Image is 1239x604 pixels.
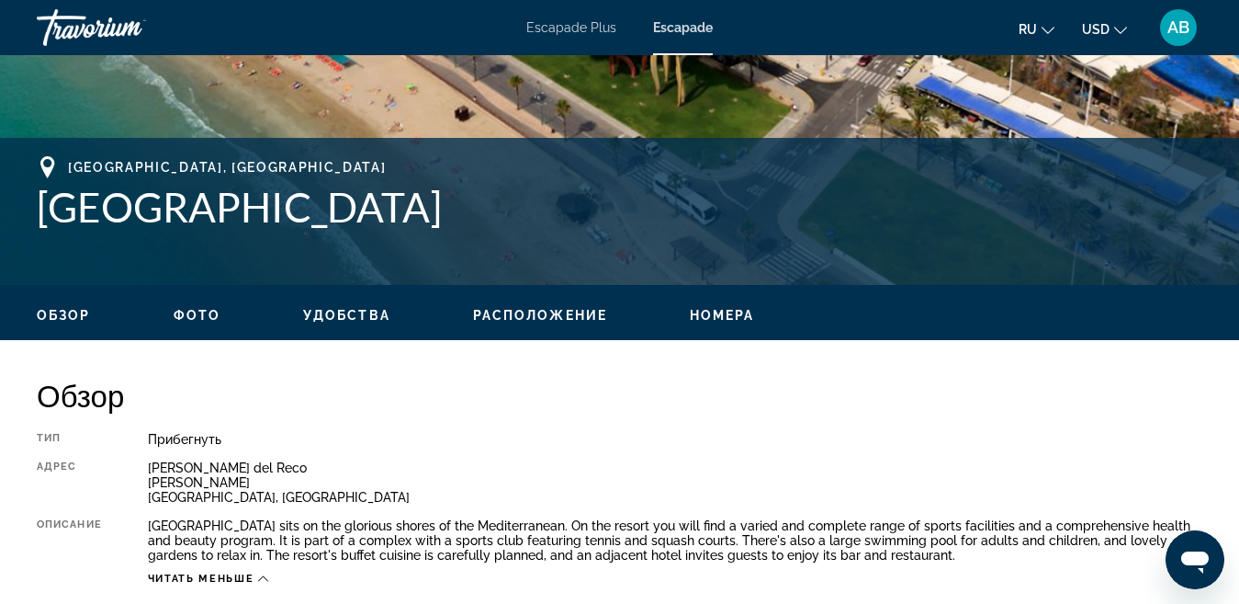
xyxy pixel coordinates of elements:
[37,461,102,505] div: Адрес
[37,307,91,324] button: Обзор
[690,308,755,323] span: Номера
[37,308,91,323] span: Обзор
[1155,8,1202,47] button: Meniu utilizator
[148,432,1202,447] div: Прибегнуть
[174,307,220,324] button: Фото
[174,308,220,323] span: Фото
[1019,16,1054,42] button: Schimbați limba
[303,308,390,323] span: Удобства
[37,4,220,51] a: Travorium
[37,432,102,447] div: Тип
[690,307,755,324] button: Номера
[1019,22,1037,37] font: ru
[653,20,713,35] a: Escapade
[37,183,1202,231] h1: [GEOGRAPHIC_DATA]
[526,20,616,35] a: Escapade Plus
[1082,16,1127,42] button: Schimbați moneda
[473,308,607,323] span: Расположение
[37,377,1202,414] h2: Обзор
[1082,22,1109,37] font: USD
[148,573,253,585] span: Читать меньше
[148,572,268,586] button: Читать меньше
[37,519,102,563] div: Описание
[148,461,1202,505] div: [PERSON_NAME] del Reco [PERSON_NAME] [GEOGRAPHIC_DATA], [GEOGRAPHIC_DATA]
[1167,17,1189,37] font: AB
[473,307,607,324] button: Расположение
[303,307,390,324] button: Удобства
[68,160,386,175] span: [GEOGRAPHIC_DATA], [GEOGRAPHIC_DATA]
[1166,530,1224,589] iframe: Кнопка запуска окна обмена сообщениями
[148,519,1202,563] div: [GEOGRAPHIC_DATA] sits on the glorious shores of the Mediterranean. On the resort you will find a...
